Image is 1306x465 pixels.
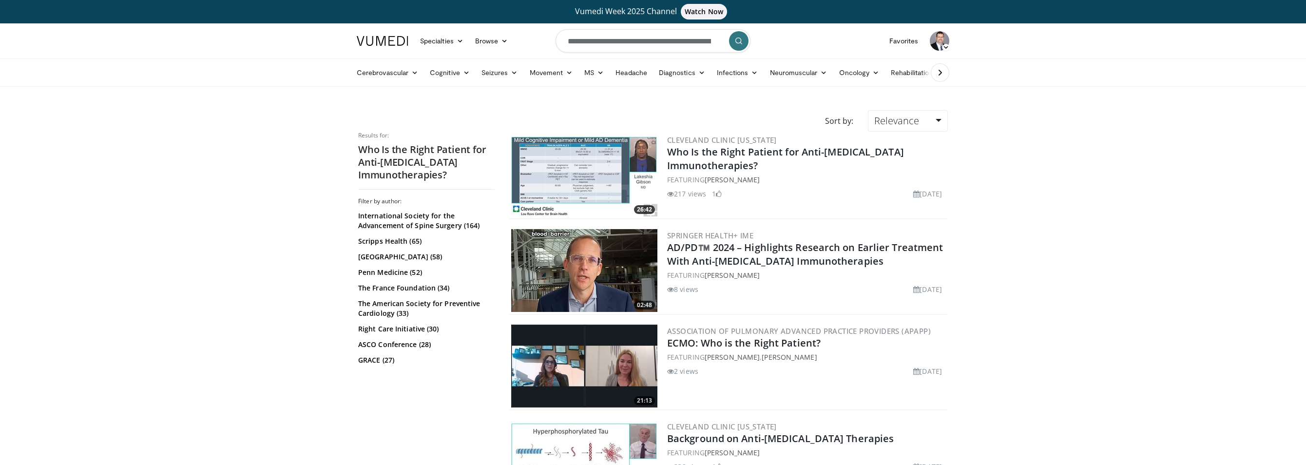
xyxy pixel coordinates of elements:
[667,352,946,362] div: FEATURING ,
[667,189,706,199] li: 217 views
[667,422,777,431] a: Cleveland Clinic [US_STATE]
[357,36,408,46] img: VuMedi Logo
[885,63,939,82] a: Rehabilitation
[511,229,657,312] a: 02:48
[634,301,655,310] span: 02:48
[351,63,424,82] a: Cerebrovascular
[667,241,943,268] a: AD/PD™️ 2024 – Highlights Research on Earlier Treatment With Anti-[MEDICAL_DATA] Immunotherapies
[634,396,655,405] span: 21:13
[667,174,946,185] div: FEATURING
[610,63,653,82] a: Headache
[358,299,492,318] a: The American Society for Preventive Cardiology (33)
[358,143,495,181] h2: Who Is the Right Patient for Anti-[MEDICAL_DATA] Immunotherapies?
[818,110,861,132] div: Sort by:
[414,31,469,51] a: Specialties
[868,110,948,132] a: Relevance
[762,352,817,362] a: [PERSON_NAME]
[764,63,833,82] a: Neuromuscular
[578,63,610,82] a: MS
[913,189,942,199] li: [DATE]
[667,366,698,376] li: 2 views
[358,268,492,277] a: Penn Medicine (52)
[634,205,655,214] span: 26:42
[653,63,711,82] a: Diagnostics
[358,236,492,246] a: Scripps Health (65)
[524,63,579,82] a: Movement
[358,132,495,139] p: Results for:
[705,271,760,280] a: [PERSON_NAME]
[511,134,657,216] a: 26:42
[913,366,942,376] li: [DATE]
[681,4,727,19] span: Watch Now
[667,284,698,294] li: 8 views
[358,283,492,293] a: The France Foundation (34)
[883,31,924,51] a: Favorites
[667,326,931,336] a: Association of Pulmonary Advanced Practice Providers (APAPP)
[469,31,514,51] a: Browse
[874,114,919,127] span: Relevance
[511,325,657,407] img: 38f209f9-129e-4059-a6f1-5488397d9c7a.300x170_q85_crop-smart_upscale.jpg
[511,229,657,312] img: 61f0e7ca-0118-41f8-9278-6e52e30cc473.300x170_q85_crop-smart_upscale.jpg
[712,189,722,199] li: 1
[476,63,524,82] a: Seizures
[358,211,492,231] a: International Society for the Advancement of Spine Surgery (164)
[711,63,764,82] a: Infections
[575,6,731,17] span: Vumedi Week 2025 Channel
[667,145,904,172] a: Who Is the Right Patient for Anti-[MEDICAL_DATA] Immunotherapies?
[913,284,942,294] li: [DATE]
[667,231,753,240] a: Springer Health+ IME
[556,29,750,53] input: Search topics, interventions
[667,270,946,280] div: FEATURING
[667,447,946,458] div: FEATURING
[358,340,492,349] a: ASCO Conference (28)
[358,324,492,334] a: Right Care Initiative (30)
[358,197,495,205] h3: Filter by author:
[511,325,657,407] a: 21:13
[833,63,885,82] a: Oncology
[358,4,948,19] a: Vumedi Week 2025 ChannelWatch Now
[667,432,894,445] a: Background on Anti-[MEDICAL_DATA] Therapies
[705,175,760,184] a: [PERSON_NAME]
[424,63,476,82] a: Cognitive
[705,352,760,362] a: [PERSON_NAME]
[667,336,821,349] a: ECMO: Who is the Right Patient?
[358,252,492,262] a: [GEOGRAPHIC_DATA] (58)
[667,135,777,145] a: Cleveland Clinic [US_STATE]
[511,134,657,216] img: 1dcb73e9-33b1-47b3-987a-9f92ed8cac6a.300x170_q85_crop-smart_upscale.jpg
[358,355,492,365] a: GRACE (27)
[705,448,760,457] a: [PERSON_NAME]
[930,31,949,51] img: Avatar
